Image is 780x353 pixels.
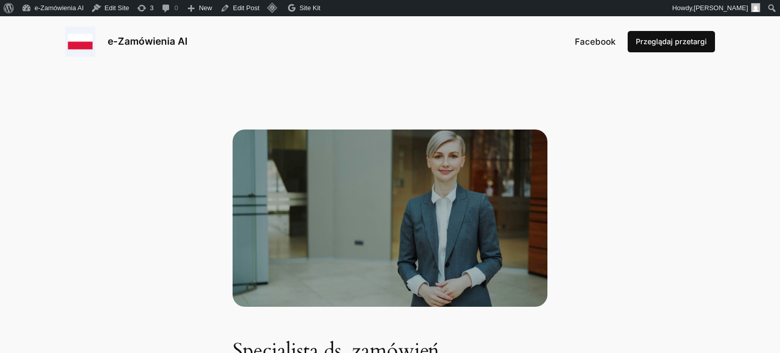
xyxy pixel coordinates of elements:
nav: Footer menu 2 [575,31,715,52]
a: e-Zamówienia AI [108,35,187,47]
span: Site Kit [300,4,320,12]
a: Facebook [575,35,615,48]
a: Przeglądaj przetargi [628,31,715,52]
img: e-Zamówienia AI [65,26,95,57]
span: [PERSON_NAME] [694,4,748,12]
span: Facebook [575,37,615,47]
